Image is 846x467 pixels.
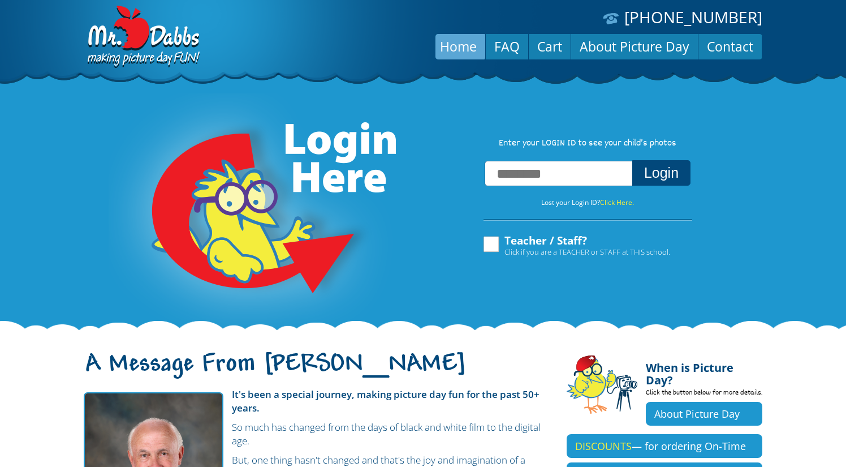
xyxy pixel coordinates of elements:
span: Click if you are a TEACHER or STAFF at THIS school. [504,246,670,258]
a: FAQ [486,33,528,60]
span: DISCOUNTS [575,439,632,453]
a: Click Here. [600,198,634,207]
img: Login Here [109,93,398,331]
p: Lost your Login ID? [472,196,703,209]
img: Dabbs Company [84,6,201,69]
h4: When is Picture Day? [646,355,762,387]
a: About Picture Day [646,402,762,426]
button: Login [632,160,690,186]
p: So much has changed from the days of black and white film to the digital age. [84,421,550,448]
p: Enter your LOGIN ID to see your child’s photos [472,138,703,150]
strong: It's been a special journey, making picture day fun for the past 50+ years. [232,388,539,414]
a: [PHONE_NUMBER] [624,6,762,28]
a: Cart [529,33,571,60]
h1: A Message From [PERSON_NAME] [84,359,550,383]
a: Home [431,33,485,60]
a: About Picture Day [571,33,698,60]
a: Contact [698,33,762,60]
label: Teacher / Staff? [482,235,670,256]
p: Click the button below for more details. [646,387,762,402]
a: DISCOUNTS— for ordering On-Time [567,434,762,458]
